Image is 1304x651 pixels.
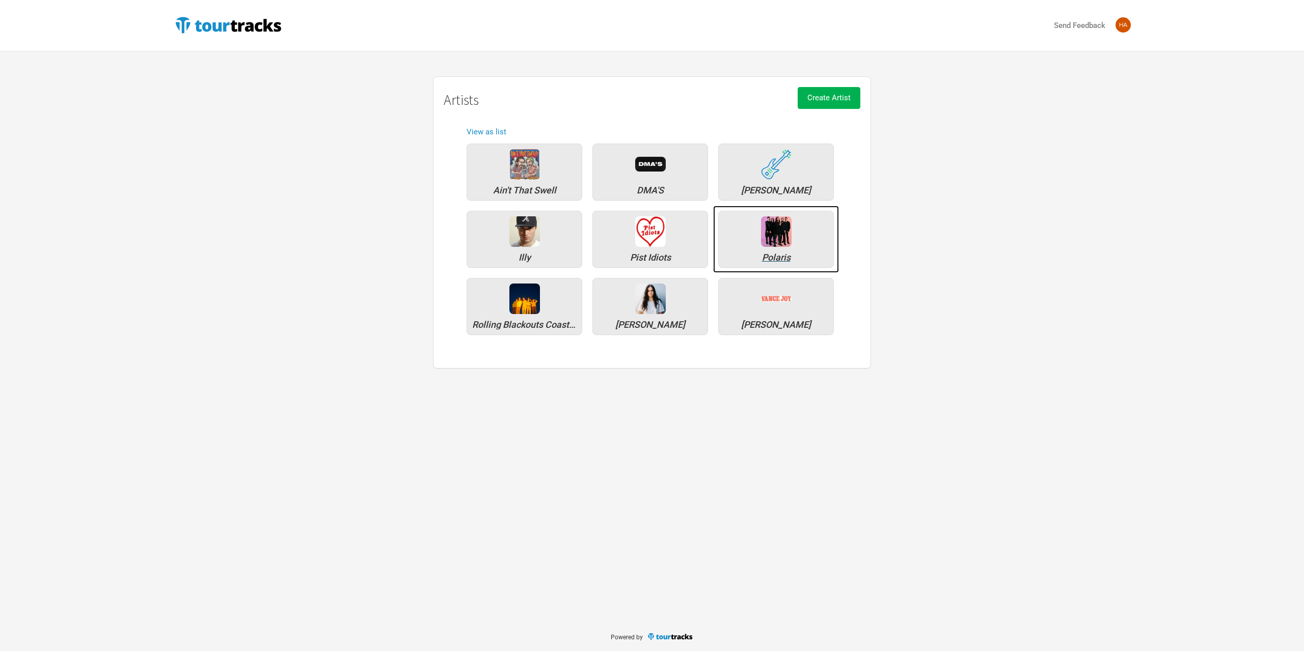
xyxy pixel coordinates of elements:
[467,127,506,136] a: View as list
[1054,21,1105,30] strong: Send Feedback
[587,138,713,206] a: DMA'S
[587,206,713,273] a: Pist Idiots
[444,92,860,108] h1: Artists
[509,149,540,180] img: 897765ca-0cdc-429b-9768-3941e0a29422-avatars-000307442909-hw44zv-t500x500.jpg.png
[713,273,839,340] a: [PERSON_NAME]
[509,216,540,247] img: 72e63f10-20a8-40a5-b5d4-da466d0cb35a-download.jpg.png
[461,273,587,340] a: Rolling Blackouts Coastal Fever
[472,253,577,262] div: Illy
[724,253,828,262] div: Polaris
[635,216,666,247] img: 3030475f-5b49-4144-a089-558c4078d840-cropped-HIGHRESLOGOCOLOUR1-1.jpg.png
[598,320,702,329] div: Ruby Fields
[635,157,666,172] img: 4c0c2c13-8a05-4df1-bf22-a791817e0198-for-now-dmas-album-review-logo.jpg
[724,320,828,329] div: Vance Joy
[761,216,792,247] img: aebf6a98-1036-4e62-acf6-a46ff7d4b717-Rush-9.png.png
[472,320,577,329] div: Rolling Blackouts Coastal Fever
[598,253,702,262] div: Pist Idiots
[713,138,839,206] a: [PERSON_NAME]
[509,284,540,314] img: b165b7e1-bb41-4fd3-b611-002751d103ed-rbcf.jpg.png
[635,149,666,180] div: DMA'S
[761,149,792,180] div: Harrison Storm
[761,149,792,180] img: tourtracks_icons_FA_01_icons_rock.svg
[509,216,540,247] div: Illy
[761,296,792,302] img: 34d879c0-fced-4673-a986-14386744dd87-fghfghfg.PNG
[587,273,713,340] a: [PERSON_NAME]
[798,87,860,109] button: Create Artist
[761,284,792,314] div: Vance Joy
[635,284,666,314] div: Ruby Fields
[509,149,540,180] div: Ain't That Swell
[761,216,792,247] div: Polaris
[509,284,540,314] div: Rolling Blackouts Coastal Fever
[598,186,702,195] div: DMA'S
[713,206,839,273] a: Polaris
[647,632,694,641] img: TourTracks
[635,216,666,247] div: Pist Idiots
[173,15,283,35] img: TourTracks
[1116,17,1131,33] img: Haydin
[724,186,828,195] div: Harrison Storm
[461,138,587,206] a: Ain't That Swell
[472,186,577,195] div: Ain't That Swell
[461,206,587,273] a: Illy
[807,93,851,102] span: Create Artist
[635,284,666,314] img: 5d2aab35-8122-4d6e-a35d-eb8af2c8152e-Ruby-Fields-Photo-768x511.jpg.png
[611,634,643,641] span: Powered by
